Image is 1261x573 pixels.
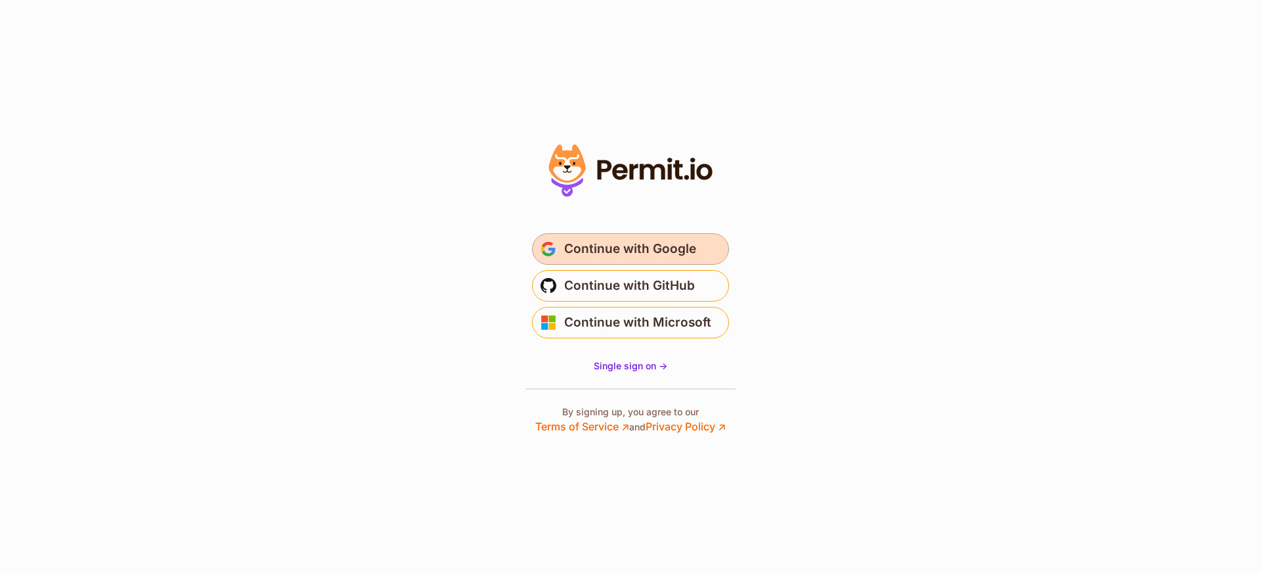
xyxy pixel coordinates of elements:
a: Single sign on -> [594,359,667,373]
span: Continue with Google [564,239,696,260]
button: Continue with Microsoft [532,307,729,338]
a: Privacy Policy ↗ [646,420,726,433]
a: Terms of Service ↗ [535,420,629,433]
span: Continue with GitHub [564,275,695,296]
button: Continue with Google [532,233,729,265]
button: Continue with GitHub [532,270,729,302]
span: Single sign on -> [594,360,667,371]
span: Continue with Microsoft [564,312,711,333]
p: By signing up, you agree to our and [535,405,726,434]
